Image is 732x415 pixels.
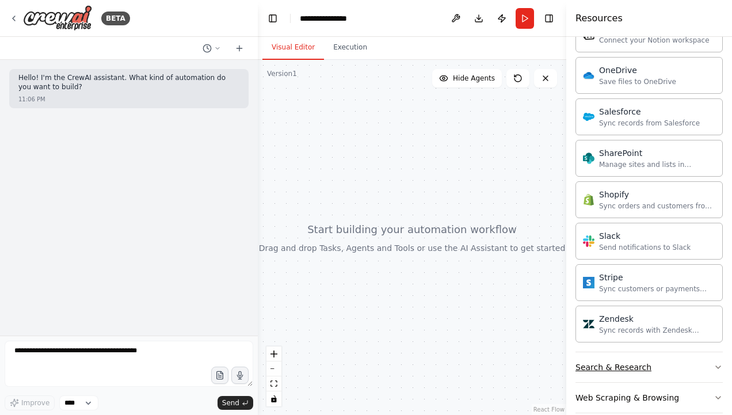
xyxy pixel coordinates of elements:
[575,383,723,413] button: Web Scraping & Browsing
[599,243,691,252] div: Send notifications to Slack
[266,376,281,391] button: fit view
[599,284,715,294] div: Sync customers or payments from Stripe
[541,10,557,26] button: Hide right sidebar
[211,367,228,384] button: Upload files
[599,201,715,211] div: Sync orders and customers from Shopify
[575,392,679,403] div: Web Scraping & Browsing
[599,160,715,169] div: Manage sites and lists in SharePoint
[599,106,700,117] div: Salesforce
[267,69,297,78] div: Version 1
[266,347,281,361] button: zoom in
[599,64,676,76] div: OneDrive
[432,69,502,87] button: Hide Agents
[231,367,249,384] button: Click to speak your automation idea
[5,395,55,410] button: Improve
[18,95,45,104] div: 11:06 PM
[583,318,594,330] img: Zendesk
[599,326,715,335] div: Sync records with Zendesk Support
[218,396,253,410] button: Send
[583,194,594,205] img: Shopify
[266,361,281,376] button: zoom out
[583,70,594,81] img: OneDrive
[575,352,723,382] button: Search & Research
[599,230,691,242] div: Slack
[533,406,565,413] a: React Flow attribution
[599,36,710,45] div: Connect your Notion workspace
[230,41,249,55] button: Start a new chat
[198,41,226,55] button: Switch to previous chat
[21,398,49,408] span: Improve
[453,74,495,83] span: Hide Agents
[222,398,239,408] span: Send
[23,5,92,31] img: Logo
[599,189,715,200] div: Shopify
[300,13,357,24] nav: breadcrumb
[599,119,700,128] div: Sync records from Salesforce
[583,153,594,164] img: SharePoint
[18,74,239,92] p: Hello! I'm the CrewAI assistant. What kind of automation do you want to build?
[599,147,715,159] div: SharePoint
[583,277,594,288] img: Stripe
[262,36,324,60] button: Visual Editor
[575,12,623,25] h4: Resources
[266,391,281,406] button: toggle interactivity
[265,10,281,26] button: Hide left sidebar
[324,36,376,60] button: Execution
[599,77,676,86] div: Save files to OneDrive
[575,361,651,373] div: Search & Research
[599,272,715,283] div: Stripe
[599,313,715,325] div: Zendesk
[583,235,594,247] img: Slack
[101,12,130,25] div: BETA
[583,111,594,123] img: Salesforce
[266,347,281,406] div: React Flow controls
